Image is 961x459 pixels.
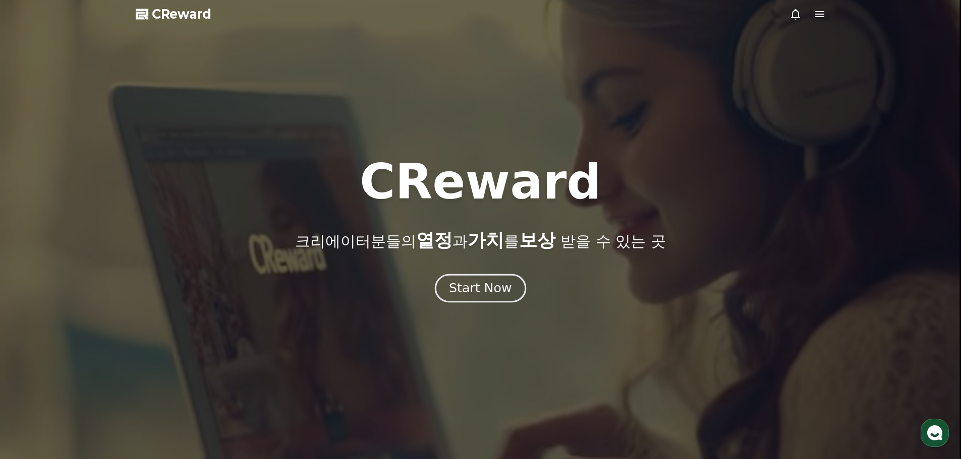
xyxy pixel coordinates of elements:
button: Start Now [435,274,526,302]
a: Start Now [437,285,524,294]
a: 홈 [3,319,67,345]
span: 홈 [32,335,38,343]
span: 보상 [519,230,555,250]
span: 설정 [156,335,168,343]
span: CReward [152,6,211,22]
a: 설정 [130,319,194,345]
span: 열정 [416,230,453,250]
span: 가치 [468,230,504,250]
p: 크리에이터분들의 과 를 받을 수 있는 곳 [295,230,665,250]
a: CReward [136,6,211,22]
a: 대화 [67,319,130,345]
span: 대화 [92,335,104,343]
div: Start Now [449,280,512,297]
h1: CReward [360,158,601,206]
